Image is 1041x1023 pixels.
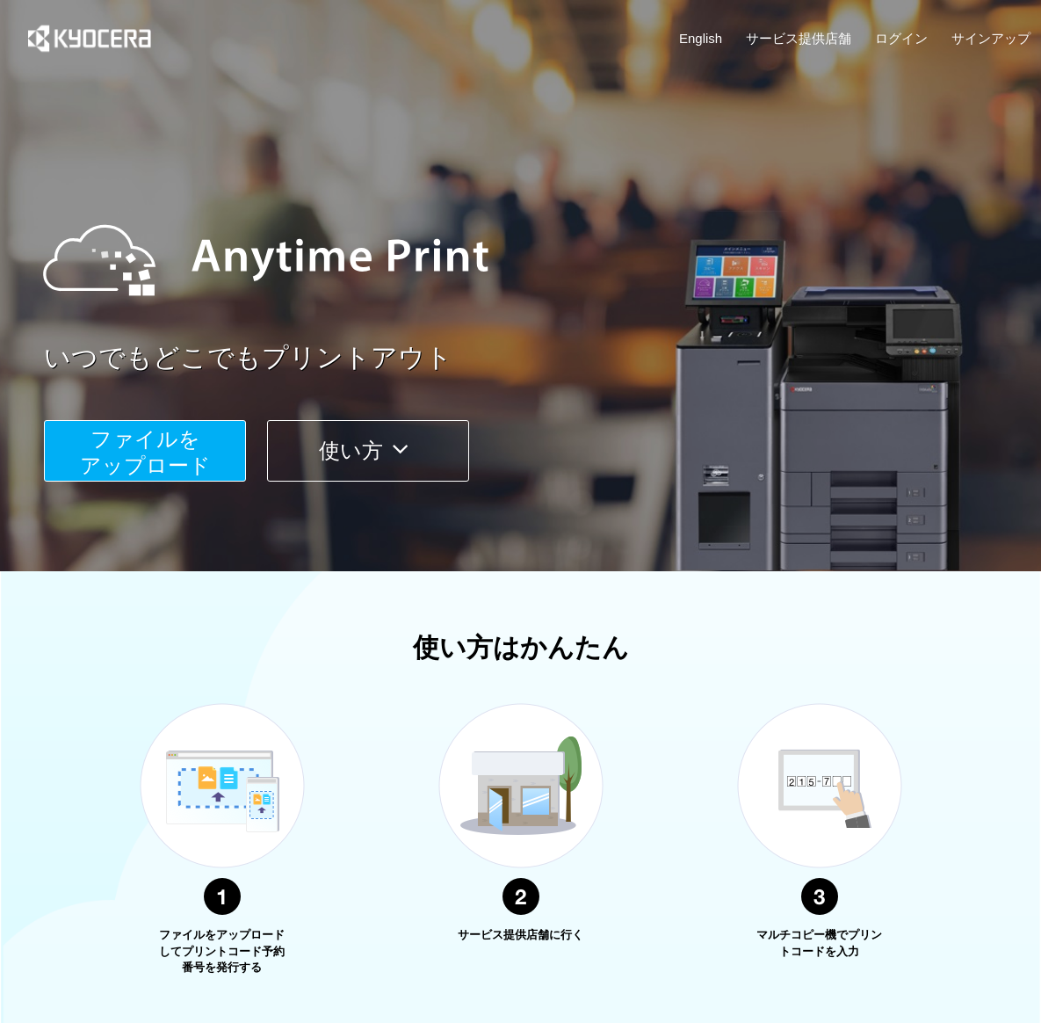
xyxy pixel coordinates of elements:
a: サービス提供店舗 [746,29,851,47]
p: ファイルをアップロードしてプリントコード予約番号を発行する [156,927,288,976]
p: マルチコピー機でプリントコードを入力 [754,927,886,960]
a: English [679,29,722,47]
a: ログイン [875,29,928,47]
span: ファイルを ​​アップロード [80,427,211,477]
a: サインアップ [951,29,1030,47]
p: サービス提供店舗に行く [455,927,587,944]
button: 使い方 [267,420,469,482]
a: いつでもどこでもプリントアウト [44,339,1041,377]
button: ファイルを​​アップロード [44,420,246,482]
